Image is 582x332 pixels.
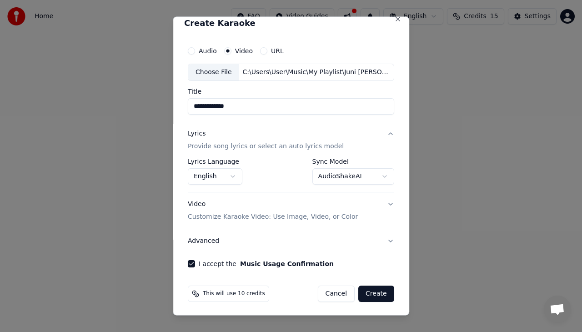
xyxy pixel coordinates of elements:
button: Create [358,285,394,302]
button: Cancel [318,285,355,302]
div: C:\Users\User\Music\My Playlist\Juni [PERSON_NAME].mp4 [239,68,394,77]
label: Title [188,88,394,94]
h2: Create Karaoke [184,19,398,27]
label: Audio [199,48,217,54]
label: Lyrics Language [188,158,242,164]
button: Advanced [188,229,394,252]
label: URL [271,48,284,54]
div: Lyrics [188,129,206,138]
p: Customize Karaoke Video: Use Image, Video, or Color [188,212,358,221]
button: VideoCustomize Karaoke Video: Use Image, Video, or Color [188,192,394,228]
div: Choose File [188,64,239,80]
p: Provide song lyrics or select an auto lyrics model [188,141,344,151]
button: LyricsProvide song lyrics or select an auto lyrics model [188,121,394,158]
div: Video [188,199,358,221]
label: Sync Model [312,158,394,164]
label: I accept the [199,260,334,267]
button: I accept the [240,260,334,267]
label: Video [235,48,253,54]
span: This will use 10 credits [203,290,265,297]
div: LyricsProvide song lyrics or select an auto lyrics model [188,158,394,191]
